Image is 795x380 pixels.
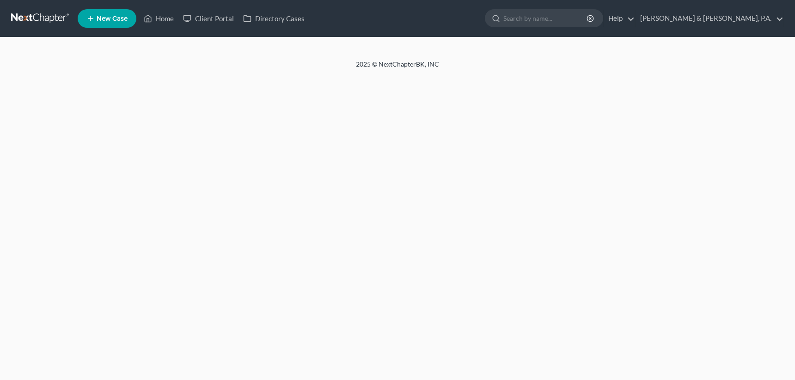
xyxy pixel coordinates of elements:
a: [PERSON_NAME] & [PERSON_NAME], P.A. [636,10,783,27]
a: Help [604,10,635,27]
a: Client Portal [178,10,238,27]
a: Directory Cases [238,10,309,27]
span: New Case [97,15,128,22]
input: Search by name... [503,10,588,27]
div: 2025 © NextChapterBK, INC [134,60,661,76]
a: Home [139,10,178,27]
